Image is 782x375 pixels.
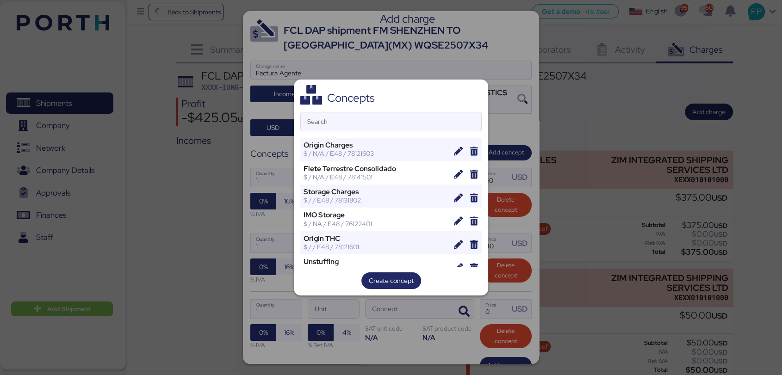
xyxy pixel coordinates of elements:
input: Search [301,112,481,131]
div: Origin Charges [304,141,447,149]
div: $ / T/CBM / E48 / 78131802 [304,266,447,274]
div: $ / / E48 / 78131802 [304,196,447,204]
div: Concepts [327,94,375,102]
div: Unstuffing [304,258,447,266]
div: $ / / E48 / 78121601 [304,243,447,251]
div: $ / NA / E48 / 76122401 [304,220,447,228]
span: Create concept [369,275,414,286]
div: IMO Storage [304,211,447,219]
div: Storage Charges [304,188,447,196]
div: $ / N/A / E48 / 78141501 [304,173,447,181]
div: Flete Terrestre Consolidado [304,165,447,173]
button: Create concept [361,272,421,289]
div: $ / N/A / E48 / 78121603 [304,149,447,158]
div: Origin THC [304,234,447,243]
